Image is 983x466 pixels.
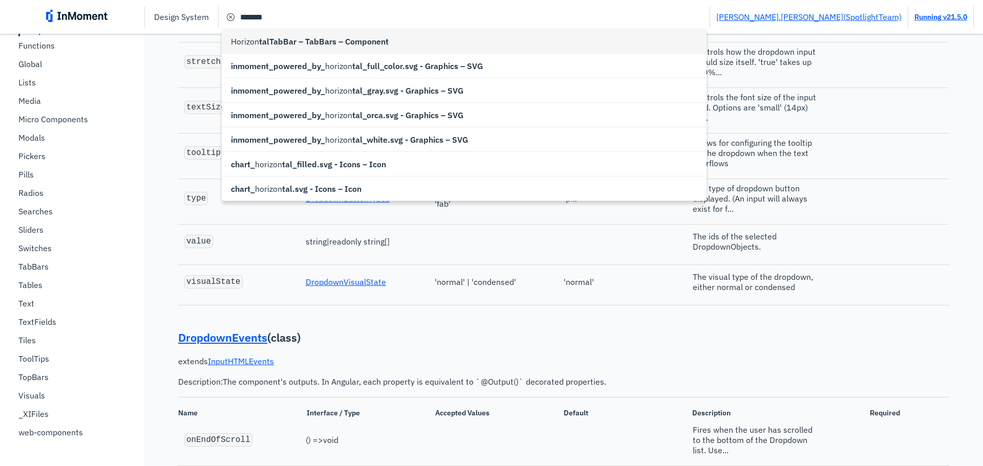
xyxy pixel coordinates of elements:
img: inmoment_main_full_color [46,10,108,22]
p: Searches [18,206,53,216]
p: extends [178,356,949,387]
p: TabBars [18,261,49,272]
code: value [186,237,211,246]
span: Fires when the user has scrolled to the bottom of the Dropdown list. Use... [693,425,819,455]
p: Visuals [18,390,45,401]
span: Name [178,402,307,425]
a: Running v21.5.0 [914,12,967,21]
p: _XIFiles [18,409,49,419]
span: 'normal' [564,277,594,287]
p: web-components [18,427,83,437]
span: tal_full_color.svg - Graphics – SVG [352,60,483,72]
span: Description [692,402,821,425]
span: tal_white.svg - Graphics – SVG [352,134,468,146]
span: horizon [325,109,352,121]
a: DropdownEvents [178,330,267,345]
p: Micro Components [18,114,88,124]
p: Pills [18,169,34,180]
p: Sliders [18,225,44,235]
a: InputHTMLEvents [208,356,274,366]
span: chart_ [231,183,255,195]
span: cancel circle icon [225,11,237,23]
a: [PERSON_NAME].[PERSON_NAME](SpotlightTeam) [716,12,902,22]
p: Modals [18,132,45,143]
span: horizon [255,158,282,170]
span: tal_filled.svg - Icons – Icon [282,158,386,170]
p: ( class ) [178,330,949,346]
p: Global [18,59,42,69]
span: Default [564,402,692,425]
p: TopBars [18,372,49,382]
span: Horizon [231,35,259,48]
span: tal_gray.svg - Graphics – SVG [352,84,463,97]
span: The ids of the selected DropdownObjects. [693,231,819,252]
span: horizon [325,134,352,146]
code: type [186,194,206,203]
span: string | readonly string [] [306,236,390,247]
span: inmoment_powered_by_ [231,60,325,72]
span: Required [821,402,949,425]
span: Interface / Type [307,402,435,425]
span: inmoment_powered_by_ [231,134,325,146]
code: visualState [186,277,241,286]
a: DropdownVisualState [306,277,386,287]
code: stretch [186,57,221,66]
pre: Description: The component's outputs. In Angular, each property is equivalent to `@Output()` deco... [178,376,949,387]
span: 'normal' | 'condensed' [435,277,516,287]
p: Tables [18,280,42,290]
span: talTabBar – TabBars – Component [259,35,389,48]
p: Lists [18,77,36,87]
span: Controls how the dropdown input should size itself. 'true' takes up 100%... [693,47,819,77]
code: textSize [186,103,226,112]
span: horizon [325,60,352,72]
p: Switches [18,243,52,253]
p: Radios [18,188,44,198]
span: Accepted Values [435,402,564,425]
span: The type of dropdown button displayed. (An input will always exist for f... [693,183,819,214]
span: inmoment_powered_by_ [231,84,325,97]
p: TextFields [18,317,56,327]
span: Controls the font size of the input field. Options are 'small' (14px) an... [693,92,819,123]
p: Tiles [18,335,36,345]
code: onEndOfScroll [186,435,250,445]
p: ToolTips [18,353,49,364]
span: tal.svg - Icons – Icon [282,183,361,195]
span: inmoment_powered_by_ [231,109,325,121]
code: tooltip [186,148,221,158]
p: Media [18,96,41,106]
p: Design System [154,12,209,22]
p: Text [18,298,34,308]
p: Pickers [18,151,46,161]
span: chart_ [231,158,255,170]
span: horizon [255,183,282,195]
input: Search [219,8,710,26]
span: () => void [306,435,338,445]
span: tal_orca.svg - Graphics – SVG [352,109,463,121]
span: horizon [325,84,352,97]
span: Allows for configuring the tooltip on the dropdown when the text overflows [693,138,819,168]
span: The visual type of the dropdown, either normal or condensed [693,272,819,292]
div: cancel icon [225,11,237,23]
